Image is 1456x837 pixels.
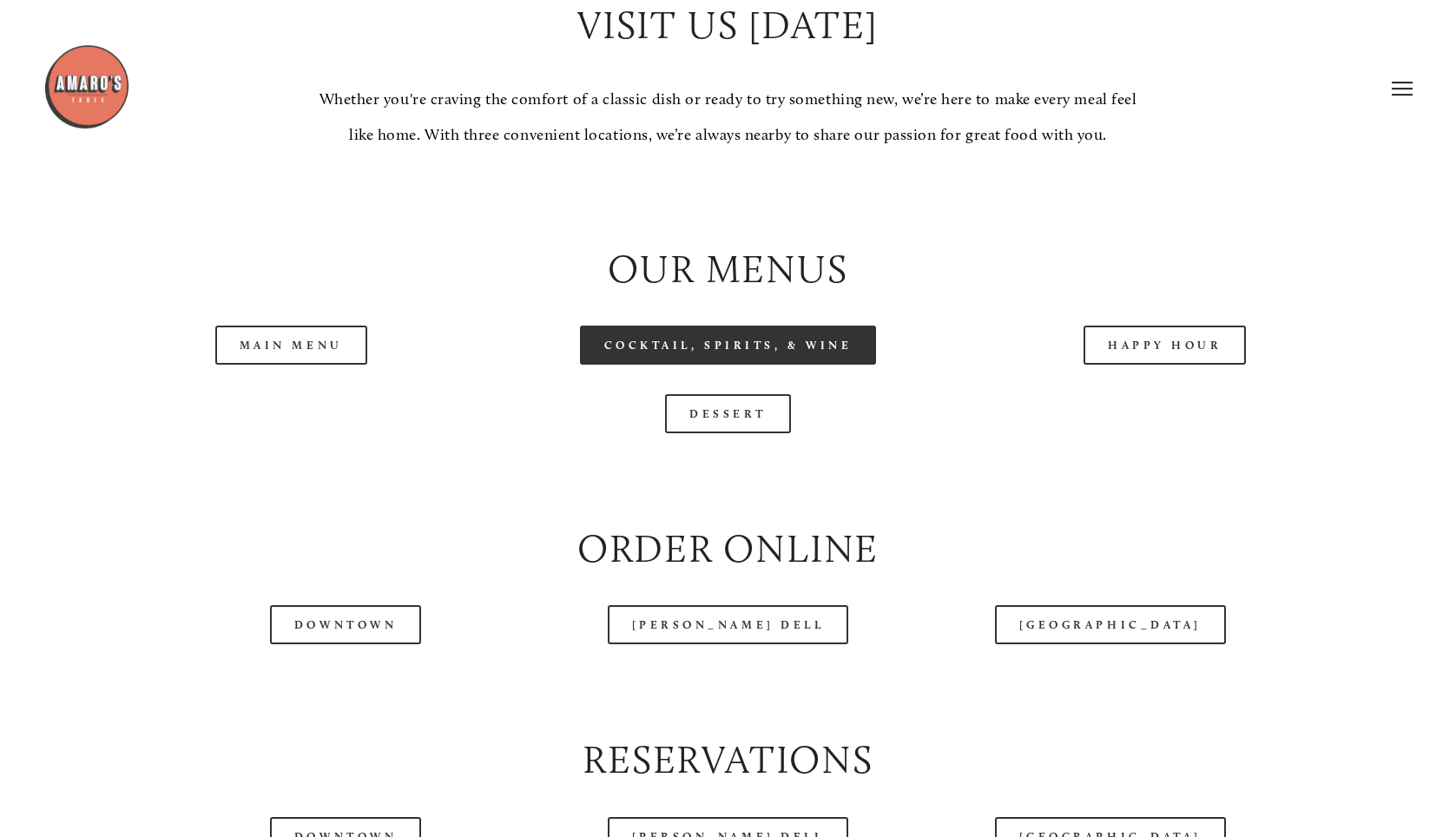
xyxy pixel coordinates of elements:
a: [PERSON_NAME] Dell [608,605,849,644]
h2: Order Online [88,522,1369,576]
a: Cocktail, Spirits, & Wine [580,326,877,365]
a: Happy Hour [1084,326,1247,365]
a: Dessert [665,394,791,433]
a: Main Menu [215,326,367,365]
a: Downtown [270,605,421,644]
a: [GEOGRAPHIC_DATA] [995,605,1226,644]
img: Amaro's Table [43,43,130,130]
h2: Our Menus [88,242,1369,296]
h2: Reservations [88,733,1369,787]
